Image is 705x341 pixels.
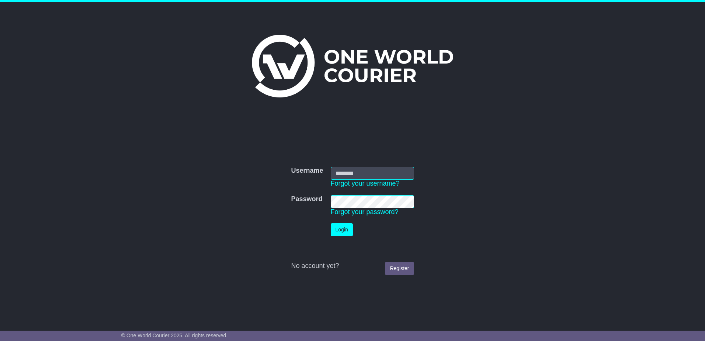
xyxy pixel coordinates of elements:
a: Forgot your username? [331,180,400,187]
label: Username [291,167,323,175]
button: Login [331,223,353,236]
span: © One World Courier 2025. All rights reserved. [121,333,228,338]
img: One World [252,35,453,97]
label: Password [291,195,322,203]
div: No account yet? [291,262,414,270]
a: Forgot your password? [331,208,399,216]
a: Register [385,262,414,275]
